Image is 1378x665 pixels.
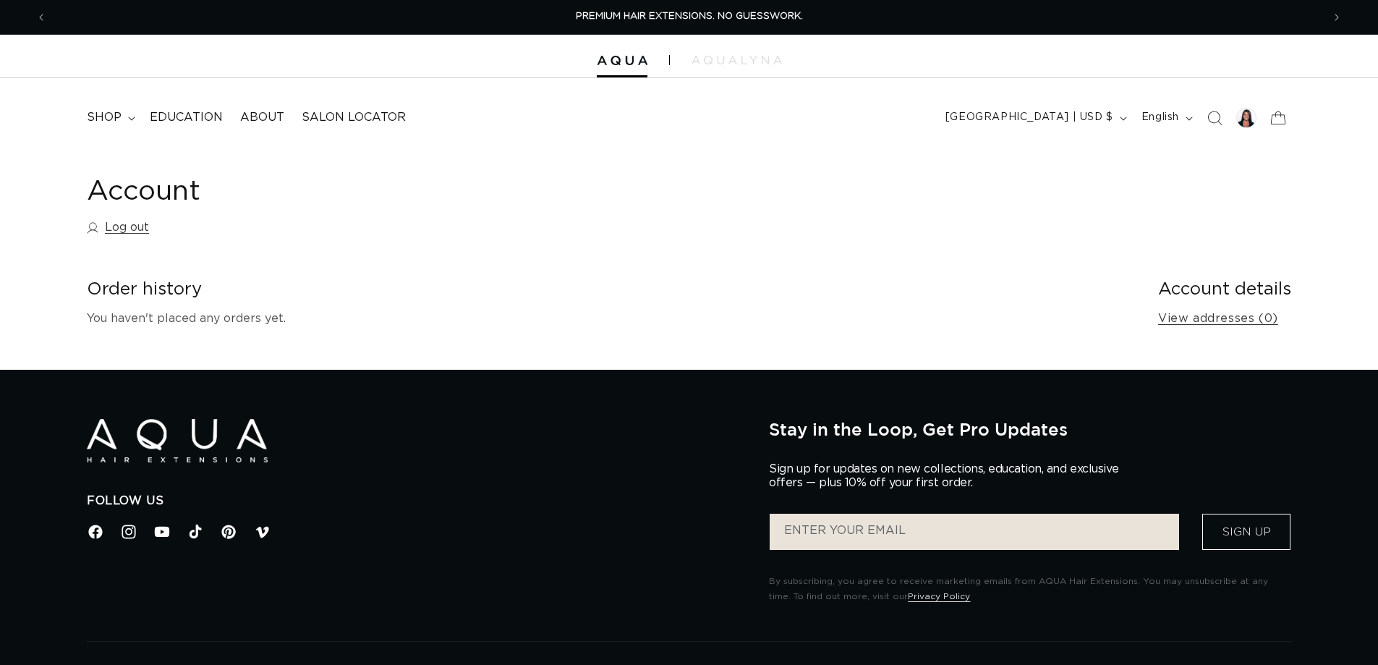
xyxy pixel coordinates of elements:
h2: Account details [1158,279,1291,301]
span: shop [87,110,122,125]
p: By subscribing, you agree to receive marketing emails from AQUA Hair Extensions. You may unsubscr... [769,574,1291,605]
h2: Follow Us [87,494,747,509]
span: Education [150,110,223,125]
p: Sign up for updates on new collections, education, and exclusive offers — plus 10% off your first... [769,462,1131,490]
h2: Order history [87,279,1135,301]
button: Next announcement [1321,4,1353,31]
img: Aqua Hair Extensions [597,56,647,66]
img: aqualyna.com [692,56,782,64]
a: Salon Locator [293,101,414,134]
span: PREMIUM HAIR EXTENSIONS. NO GUESSWORK. [576,12,803,21]
span: About [240,110,284,125]
a: Log out [87,217,149,238]
span: [GEOGRAPHIC_DATA] | USD $ [945,110,1113,125]
a: View addresses (0) [1158,308,1278,329]
summary: shop [78,101,141,134]
p: You haven't placed any orders yet. [87,308,1135,329]
button: English [1133,104,1199,132]
summary: Search [1199,102,1230,134]
button: Sign Up [1202,514,1290,550]
img: Aqua Hair Extensions [87,419,268,463]
span: English [1141,110,1179,125]
a: About [231,101,293,134]
a: Education [141,101,231,134]
h1: Account [87,174,1291,210]
h2: Stay in the Loop, Get Pro Updates [769,419,1291,439]
a: Privacy Policy [908,592,970,601]
button: Previous announcement [25,4,57,31]
span: Salon Locator [302,110,406,125]
input: ENTER YOUR EMAIL [770,514,1179,550]
button: [GEOGRAPHIC_DATA] | USD $ [937,104,1133,132]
